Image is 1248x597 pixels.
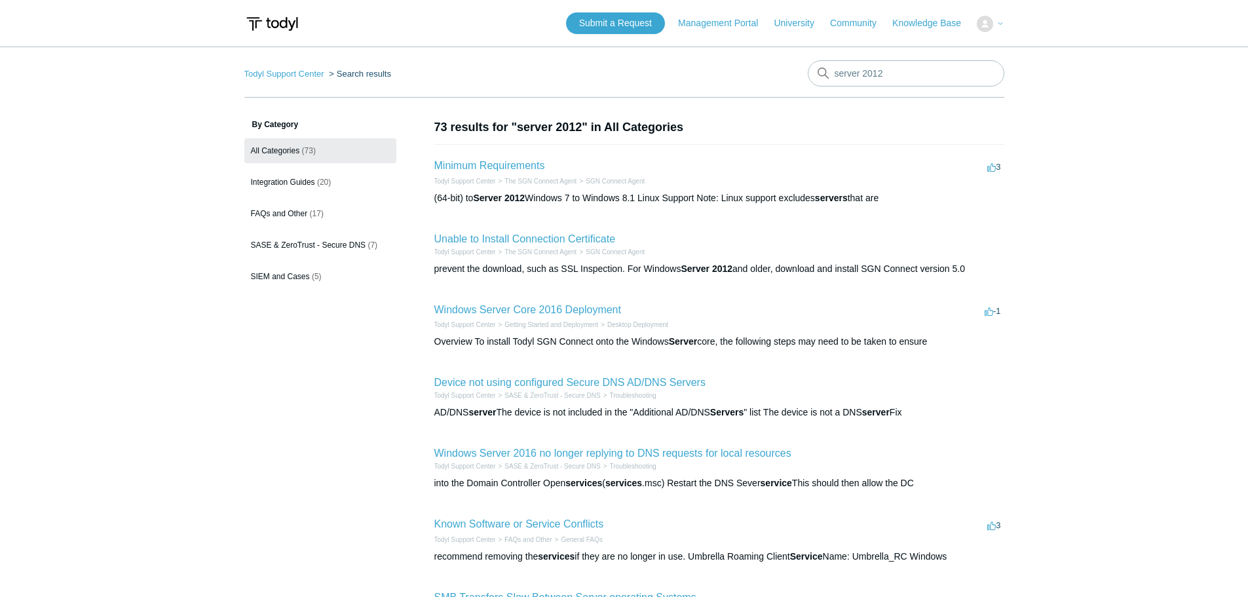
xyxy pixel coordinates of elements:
li: Getting Started and Deployment [495,320,598,330]
li: FAQs and Other [495,535,552,545]
h1: 73 results for "server 2012" in All Categories [434,119,1004,136]
em: server [468,407,496,417]
span: All Categories [251,146,300,155]
span: -1 [985,306,1001,316]
a: All Categories (73) [244,138,396,163]
a: Community [830,16,890,30]
em: Server 2012 [473,193,525,203]
input: Search [808,60,1004,87]
a: University [774,16,827,30]
div: Overview To install Todyl SGN Connect onto the Windows core, the following steps may need to be t... [434,335,1004,349]
li: SASE & ZeroTrust - Secure DNS [495,461,600,471]
span: FAQs and Other [251,209,308,218]
li: SASE & ZeroTrust - Secure DNS [495,391,600,400]
a: Submit a Request [566,12,665,34]
em: service [761,478,792,488]
li: The SGN Connect Agent [495,247,577,257]
a: Getting Started and Deployment [504,321,598,328]
a: FAQs and Other (17) [244,201,396,226]
a: Todyl Support Center [434,178,496,185]
a: The SGN Connect Agent [504,178,577,185]
em: Server [669,336,698,347]
span: (7) [368,241,377,250]
em: services [538,551,575,562]
li: Todyl Support Center [434,391,496,400]
div: into the Domain Controller Open ( .msc) Restart the DNS Sever This should then allow the DC [434,476,1004,490]
a: Todyl Support Center [434,392,496,399]
a: Todyl Support Center [244,69,324,79]
a: Management Portal [678,16,771,30]
span: 3 [987,162,1000,172]
span: (20) [317,178,331,187]
li: Todyl Support Center [434,247,496,257]
a: Todyl Support Center [434,248,496,256]
a: Device not using configured Secure DNS AD/DNS Servers [434,377,706,388]
em: services [605,478,642,488]
a: Knowledge Base [892,16,974,30]
span: (5) [312,272,322,281]
span: (73) [302,146,316,155]
a: Unable to Install Connection Certificate [434,233,616,244]
a: SIEM and Cases (5) [244,264,396,289]
li: Todyl Support Center [434,535,496,545]
a: FAQs and Other [504,536,552,543]
a: Integration Guides (20) [244,170,396,195]
li: Todyl Support Center [434,320,496,330]
li: SGN Connect Agent [577,247,645,257]
li: Todyl Support Center [244,69,327,79]
a: SASE & ZeroTrust - Secure DNS [504,463,600,470]
a: SGN Connect Agent [586,178,645,185]
em: servers [815,193,848,203]
a: Known Software or Service Conflicts [434,518,604,530]
a: SASE & ZeroTrust - Secure DNS [504,392,600,399]
li: Desktop Deployment [598,320,668,330]
span: Integration Guides [251,178,315,187]
div: AD/DNS The device is not included in the "Additional AD/DNS " list The device is not a DNS Fix [434,406,1004,419]
a: General FAQs [561,536,602,543]
li: Troubleshooting [601,391,656,400]
a: Troubleshooting [609,392,656,399]
span: SIEM and Cases [251,272,310,281]
em: server [862,407,890,417]
a: Todyl Support Center [434,321,496,328]
a: The SGN Connect Agent [504,248,577,256]
a: Minimum Requirements [434,160,545,171]
a: Desktop Deployment [607,321,668,328]
em: Servers [710,407,744,417]
a: Todyl Support Center [434,536,496,543]
em: services [565,478,602,488]
a: Windows Server Core 2016 Deployment [434,304,621,315]
a: SGN Connect Agent [586,248,645,256]
li: General FAQs [552,535,603,545]
div: (64-bit) to Windows 7 to Windows 8.1 Linux Support Note: Linux support excludes that are [434,191,1004,205]
li: Search results [326,69,391,79]
li: SGN Connect Agent [577,176,645,186]
span: 3 [987,520,1000,530]
a: Todyl Support Center [434,463,496,470]
em: Service [790,551,823,562]
li: Todyl Support Center [434,461,496,471]
li: Troubleshooting [601,461,656,471]
div: recommend removing the if they are no longer in use. Umbrella Roaming Client Name: Umbrella_RC Wi... [434,550,1004,564]
li: The SGN Connect Agent [495,176,577,186]
div: prevent the download, such as SSL Inspection. For Windows and older, download and install SGN Con... [434,262,1004,276]
a: SASE & ZeroTrust - Secure DNS (7) [244,233,396,258]
img: Todyl Support Center Help Center home page [244,12,300,36]
a: Windows Server 2016 no longer replying to DNS requests for local resources [434,448,791,459]
a: Troubleshooting [609,463,656,470]
span: (17) [310,209,324,218]
li: Todyl Support Center [434,176,496,186]
h3: By Category [244,119,396,130]
em: Server 2012 [681,263,732,274]
span: SASE & ZeroTrust - Secure DNS [251,241,366,250]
